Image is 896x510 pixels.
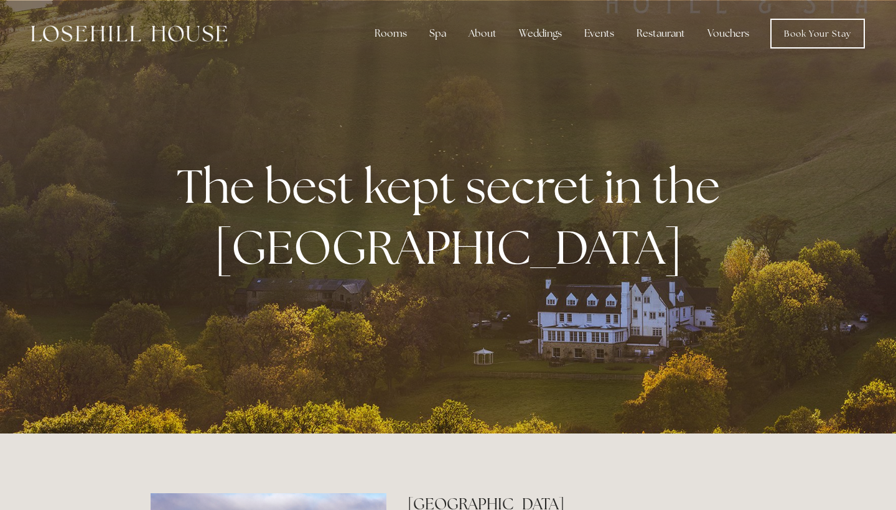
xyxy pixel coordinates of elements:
a: Book Your Stay [770,19,865,49]
div: Events [574,21,624,46]
strong: The best kept secret in the [GEOGRAPHIC_DATA] [177,155,730,277]
img: Losehill House [31,25,227,42]
div: Rooms [365,21,417,46]
div: Spa [419,21,456,46]
a: Vouchers [698,21,759,46]
div: Weddings [509,21,572,46]
div: About [459,21,506,46]
div: Restaurant [627,21,695,46]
